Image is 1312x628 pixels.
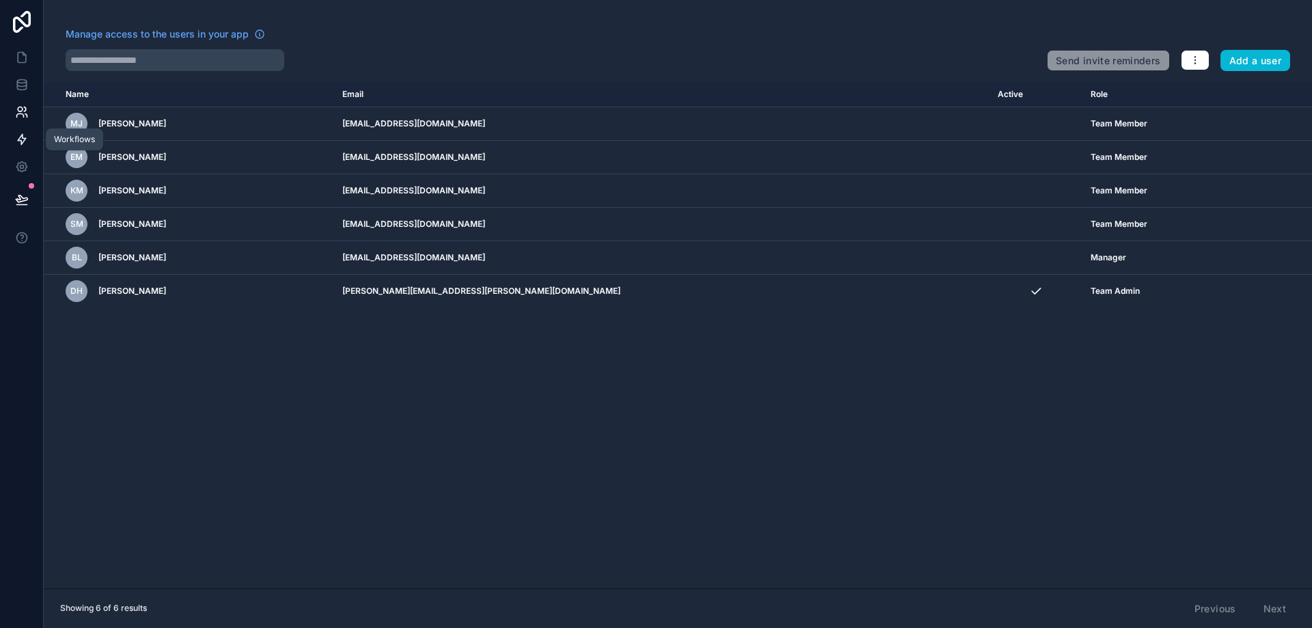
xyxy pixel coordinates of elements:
span: Manage access to the users in your app [66,27,249,41]
td: [EMAIL_ADDRESS][DOMAIN_NAME] [334,141,989,174]
th: Name [44,82,334,107]
span: EM [70,152,83,163]
span: MJ [70,118,83,129]
a: Manage access to the users in your app [66,27,265,41]
span: [PERSON_NAME] [98,286,166,297]
td: [EMAIL_ADDRESS][DOMAIN_NAME] [334,241,989,275]
button: Add a user [1220,50,1291,72]
th: Email [334,82,989,107]
span: Team Member [1091,219,1147,230]
span: BL [72,252,82,263]
td: [EMAIL_ADDRESS][DOMAIN_NAME] [334,208,989,241]
span: Manager [1091,252,1126,263]
td: [EMAIL_ADDRESS][DOMAIN_NAME] [334,174,989,208]
div: scrollable content [44,82,1312,588]
span: Showing 6 of 6 results [60,603,147,614]
span: Team Admin [1091,286,1140,297]
span: Team Member [1091,185,1147,196]
span: [PERSON_NAME] [98,118,166,129]
span: [PERSON_NAME] [98,185,166,196]
span: [PERSON_NAME] [98,219,166,230]
td: [EMAIL_ADDRESS][DOMAIN_NAME] [334,107,989,141]
span: Team Member [1091,152,1147,163]
span: KM [70,185,83,196]
span: [PERSON_NAME] [98,152,166,163]
div: Workflows [54,134,95,145]
span: SM [70,219,83,230]
td: [PERSON_NAME][EMAIL_ADDRESS][PERSON_NAME][DOMAIN_NAME] [334,275,989,308]
th: Active [989,82,1082,107]
span: [PERSON_NAME] [98,252,166,263]
th: Role [1082,82,1245,107]
span: Team Member [1091,118,1147,129]
span: DH [70,286,83,297]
